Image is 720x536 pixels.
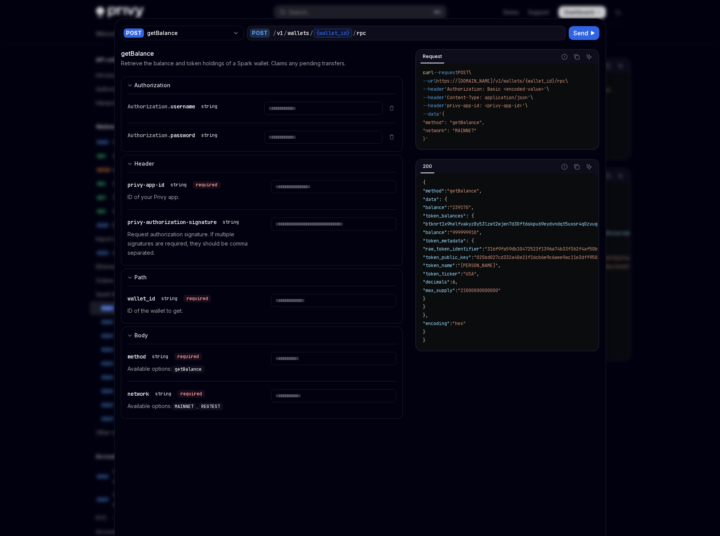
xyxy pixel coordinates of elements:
[127,217,242,227] div: privy-authorization-signature
[423,254,471,261] span: "token_public_key"
[127,192,253,202] p: ID of your Privy app.
[482,246,485,252] span: :
[127,294,211,303] div: wallet_id
[471,204,474,211] span: ,
[127,389,205,398] div: network
[127,364,253,373] p: Available options:
[127,295,155,302] span: wallet_id
[569,26,599,40] button: Send
[525,103,528,109] span: \
[423,136,428,142] span: }'
[134,331,148,340] div: Body
[444,95,530,101] span: 'Content-Type: application/json'
[121,327,403,344] button: Expand input section
[423,86,444,92] span: --header
[310,29,313,37] div: /
[447,229,450,236] span: :
[121,25,244,41] button: POSTgetBalance
[353,29,356,37] div: /
[423,78,436,84] span: --url
[584,162,594,172] button: Ask AI
[584,52,594,62] button: Ask AI
[273,29,276,37] div: /
[387,134,396,140] button: Delete item
[423,229,447,236] span: "balance"
[559,52,569,62] button: Report incorrect code
[455,287,458,294] span: :
[455,262,458,269] span: :
[458,262,498,269] span: "[PERSON_NAME]"
[477,271,479,277] span: ,
[450,320,452,327] span: :
[450,229,479,236] span: "999999910"
[447,188,479,194] span: "getBalance"
[463,271,477,277] span: "USA"
[455,279,458,285] span: ,
[485,246,662,252] span: "316f9fa59db10472523f1396a74b33f362f4af50b079a2e48d64da05d38680ea"
[572,162,582,172] button: Copy the contents from the code block
[271,389,396,402] input: Enter network
[423,320,450,327] span: "encoding"
[174,353,202,360] div: required
[264,131,382,144] input: Enter password
[458,287,501,294] span: "21000000000000"
[423,111,439,117] span: --data
[127,402,253,411] p: Available options: ,
[423,312,428,319] span: },
[264,102,382,115] input: Enter username
[479,229,482,236] span: ,
[250,28,270,38] div: POST
[423,329,425,335] span: }
[546,86,549,92] span: \
[271,294,396,307] input: Enter wallet_id
[423,271,460,277] span: "token_ticker"
[423,238,466,244] span: "token_metadata"
[452,279,455,285] span: 6
[170,103,195,110] span: username
[177,390,205,398] div: required
[444,188,447,194] span: :
[423,287,455,294] span: "max_supply"
[127,180,220,189] div: privy-app-id
[565,78,568,84] span: \
[127,390,149,397] span: network
[423,128,477,134] span: "network": "MAINNET"
[387,105,396,111] button: Delete item
[423,103,444,109] span: --header
[420,52,444,61] div: Request
[423,246,482,252] span: "raw_token_identifier"
[450,279,452,285] span: :
[479,188,482,194] span: ,
[423,179,425,186] span: {
[127,230,253,257] p: Request authorization signature. If multiple signatures are required, they should be comma separa...
[170,132,195,139] span: password
[121,269,403,286] button: Expand input section
[450,204,471,211] span: "239170"
[271,180,396,193] input: Enter privy-app-id
[423,221,603,227] span: "btknrt1x9helfvakyz8y53lzwt2wjen7d30ft6skpu69eydvndqt5uxsr4q0zvugn"
[444,86,546,92] span: 'Authorization: Basic <encoded-value>'
[127,306,253,315] p: ID of the wallet to get.
[458,70,468,76] span: POST
[423,95,444,101] span: --header
[444,103,525,109] span: 'privy-app-id: <privy-app-id>'
[466,238,474,244] span: : {
[423,196,439,202] span: "data"
[423,119,485,126] span: "method": "getBalance",
[121,76,403,94] button: Expand input section
[121,155,403,172] button: Expand input section
[559,162,569,172] button: Report incorrect code
[277,29,283,37] div: v1
[127,219,217,226] span: privy-authorization-signature
[460,271,463,277] span: :
[134,273,147,282] div: Path
[436,78,565,84] span: https://[DOMAIN_NAME]/v1/wallets/{wallet_id}/rpc
[423,262,455,269] span: "token_name"
[271,352,396,365] input: Enter method
[530,95,533,101] span: \
[127,181,164,188] span: privy-app-id
[423,213,466,219] span: "token_balances"
[271,217,396,231] input: Enter privy-authorization-signature
[474,254,657,261] span: "025bd027cd332a40e21f16cb6e9c6aee9ac11e3dff9508081b64fa8b27658b18b6"
[193,181,220,189] div: required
